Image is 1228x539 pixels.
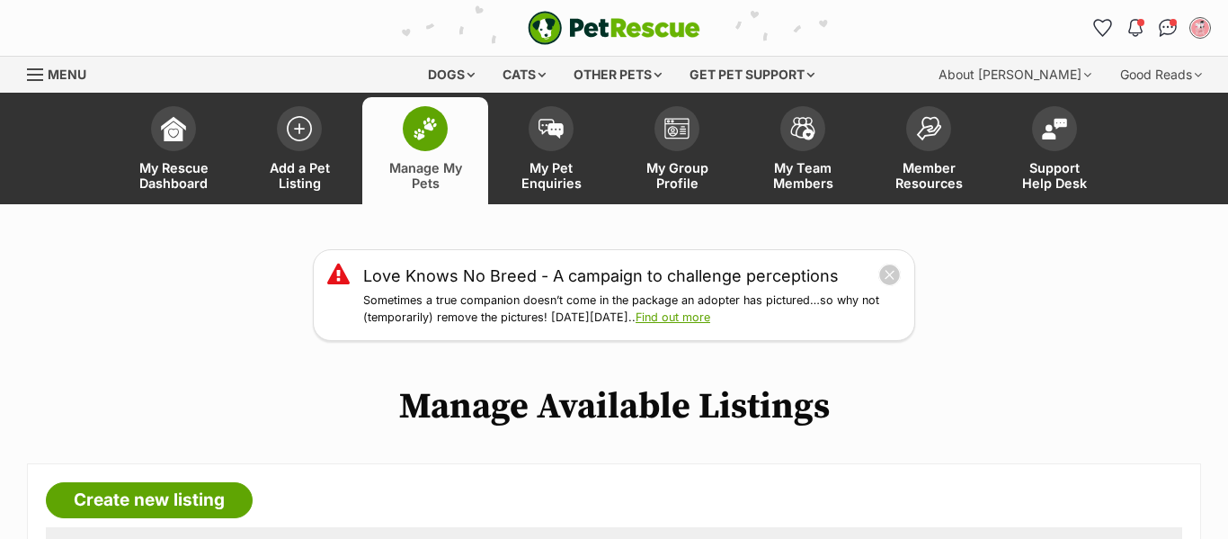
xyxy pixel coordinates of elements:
[1128,19,1143,37] img: notifications-46538b983faf8c2785f20acdc204bb7945ddae34d4c08c2a6579f10ce5e182be.svg
[614,97,740,204] a: My Group Profile
[1089,13,1117,42] a: Favourites
[488,97,614,204] a: My Pet Enquiries
[926,57,1104,93] div: About [PERSON_NAME]
[1191,19,1209,37] img: Koyna Cortes profile pic
[664,118,690,139] img: group-profile-icon-3fa3cf56718a62981997c0bc7e787c4b2cf8bcc04b72c1350f741eb67cf2f40e.svg
[46,482,253,518] a: Create new listing
[133,160,214,191] span: My Rescue Dashboard
[992,97,1117,204] a: Support Help Desk
[1014,160,1095,191] span: Support Help Desk
[1186,13,1215,42] button: My account
[538,119,564,139] img: pet-enquiries-icon-7e3ad2cf08bfb03b45e93fb7055b45f3efa6380592205ae92323e6603595dc1f.svg
[677,57,827,93] div: Get pet support
[385,160,466,191] span: Manage My Pets
[1089,13,1215,42] ul: Account quick links
[1121,13,1150,42] button: Notifications
[1042,118,1067,139] img: help-desk-icon-fdf02630f3aa405de69fd3d07c3f3aa587a6932b1a1747fa1d2bba05be0121f9.svg
[1153,13,1182,42] a: Conversations
[762,160,843,191] span: My Team Members
[636,310,710,324] a: Find out more
[363,264,839,288] a: Love Knows No Breed - A campaign to challenge perceptions
[916,116,941,140] img: member-resources-icon-8e73f808a243e03378d46382f2149f9095a855e16c252ad45f914b54edf8863c.svg
[878,264,901,286] button: close
[161,116,186,141] img: dashboard-icon-eb2f2d2d3e046f16d808141f083e7271f6b2e854fb5c12c21221c1fb7104beca.svg
[511,160,592,191] span: My Pet Enquiries
[790,117,815,140] img: team-members-icon-5396bd8760b3fe7c0b43da4ab00e1e3bb1a5d9ba89233759b79545d2d3fc5d0d.svg
[259,160,340,191] span: Add a Pet Listing
[48,67,86,82] span: Menu
[413,117,438,140] img: manage-my-pets-icon-02211641906a0b7f246fdf0571729dbe1e7629f14944591b6c1af311fb30b64b.svg
[362,97,488,204] a: Manage My Pets
[287,116,312,141] img: add-pet-listing-icon-0afa8454b4691262ce3f59096e99ab1cd57d4a30225e0717b998d2c9b9846f56.svg
[1108,57,1215,93] div: Good Reads
[636,160,717,191] span: My Group Profile
[415,57,487,93] div: Dogs
[111,97,236,204] a: My Rescue Dashboard
[1159,19,1178,37] img: chat-41dd97257d64d25036548639549fe6c8038ab92f7586957e7f3b1b290dea8141.svg
[363,292,901,327] p: Sometimes a true companion doesn’t come in the package an adopter has pictured…so why not (tempor...
[27,57,99,89] a: Menu
[528,11,700,45] a: PetRescue
[740,97,866,204] a: My Team Members
[888,160,969,191] span: Member Resources
[866,97,992,204] a: Member Resources
[528,11,700,45] img: logo-e224e6f780fb5917bec1dbf3a21bbac754714ae5b6737aabdf751b685950b380.svg
[561,57,674,93] div: Other pets
[236,97,362,204] a: Add a Pet Listing
[490,57,558,93] div: Cats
